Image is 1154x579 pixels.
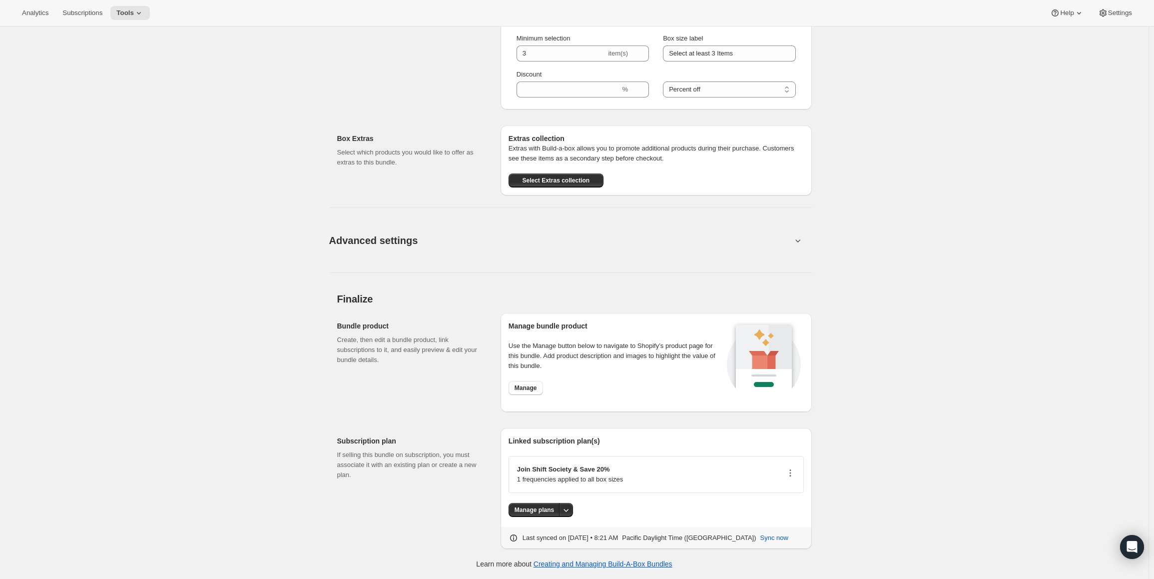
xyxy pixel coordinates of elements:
[329,232,418,248] span: Advanced settings
[523,533,618,543] p: Last synced on [DATE] • 8:21 AM
[509,341,724,371] p: Use the Manage button below to navigate to Shopify’s product page for this bundle. Add product de...
[663,34,703,42] span: Box size label
[116,9,134,17] span: Tools
[337,293,812,305] h2: Finalize
[522,176,589,184] span: Select Extras collection
[509,436,804,446] h2: Linked subscription plan(s)
[517,464,623,474] p: Join Shift Society & Save 20%
[323,221,798,259] button: Advanced settings
[1044,6,1090,20] button: Help
[509,321,724,331] h2: Manage bundle product
[509,381,543,395] button: Manage
[337,436,485,446] h2: Subscription plan
[509,173,603,187] button: Select Extras collection
[1092,6,1138,20] button: Settings
[509,133,804,143] h6: Extras collection
[754,530,794,546] button: Sync now
[515,506,554,514] span: Manage plans
[515,384,537,392] span: Manage
[337,147,485,167] p: Select which products you would like to offer as extras to this bundle.
[517,70,542,78] span: Discount
[534,560,672,568] a: Creating and Managing Build-A-Box Bundles
[509,143,804,163] p: Extras with Build-a-box allows you to promote additional products during their purchase. Customer...
[56,6,108,20] button: Subscriptions
[476,559,672,569] p: Learn more about
[509,503,560,517] button: Manage plans
[1060,9,1074,17] span: Help
[22,9,48,17] span: Analytics
[16,6,54,20] button: Analytics
[1108,9,1132,17] span: Settings
[608,49,628,57] span: item(s)
[622,85,628,93] span: %
[337,133,485,143] h2: Box Extras
[517,34,571,42] span: Minimum selection
[337,450,485,480] p: If selling this bundle on subscription, you must associate it with an existing plan or create a n...
[1120,535,1144,559] div: Open Intercom Messenger
[62,9,102,17] span: Subscriptions
[337,335,485,365] p: Create, then edit a bundle product, link subscriptions to it, and easily preview & edit your bund...
[622,533,756,543] p: Pacific Daylight Time ([GEOGRAPHIC_DATA])
[337,321,485,331] h2: Bundle product
[110,6,150,20] button: Tools
[517,474,623,484] p: 1 frequencies applied to all box sizes
[559,503,573,517] button: More actions
[760,533,788,543] span: Sync now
